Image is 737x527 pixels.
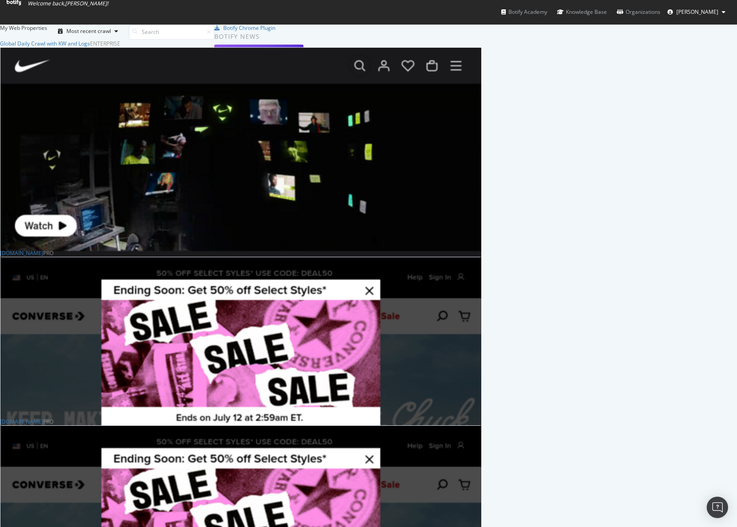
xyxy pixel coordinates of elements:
div: Most recent crawl [66,29,111,34]
button: Most recent crawl [54,24,122,38]
img: nike.com [0,48,481,432]
div: Pro [43,249,53,257]
div: Enterprise [90,40,120,47]
div: Knowledge Base [557,8,607,16]
a: Botify Chrome Plugin [214,24,275,32]
div: Botify Academy [501,8,547,16]
div: Open Intercom Messenger [707,497,728,518]
div: Botify news [214,32,396,41]
div: Botify Chrome Plugin [223,24,275,32]
button: [PERSON_NAME] [660,5,733,19]
input: Search [129,24,214,40]
div: Pro [43,418,53,425]
div: Organizations [617,8,660,16]
span: Erin MacRae [676,8,718,16]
